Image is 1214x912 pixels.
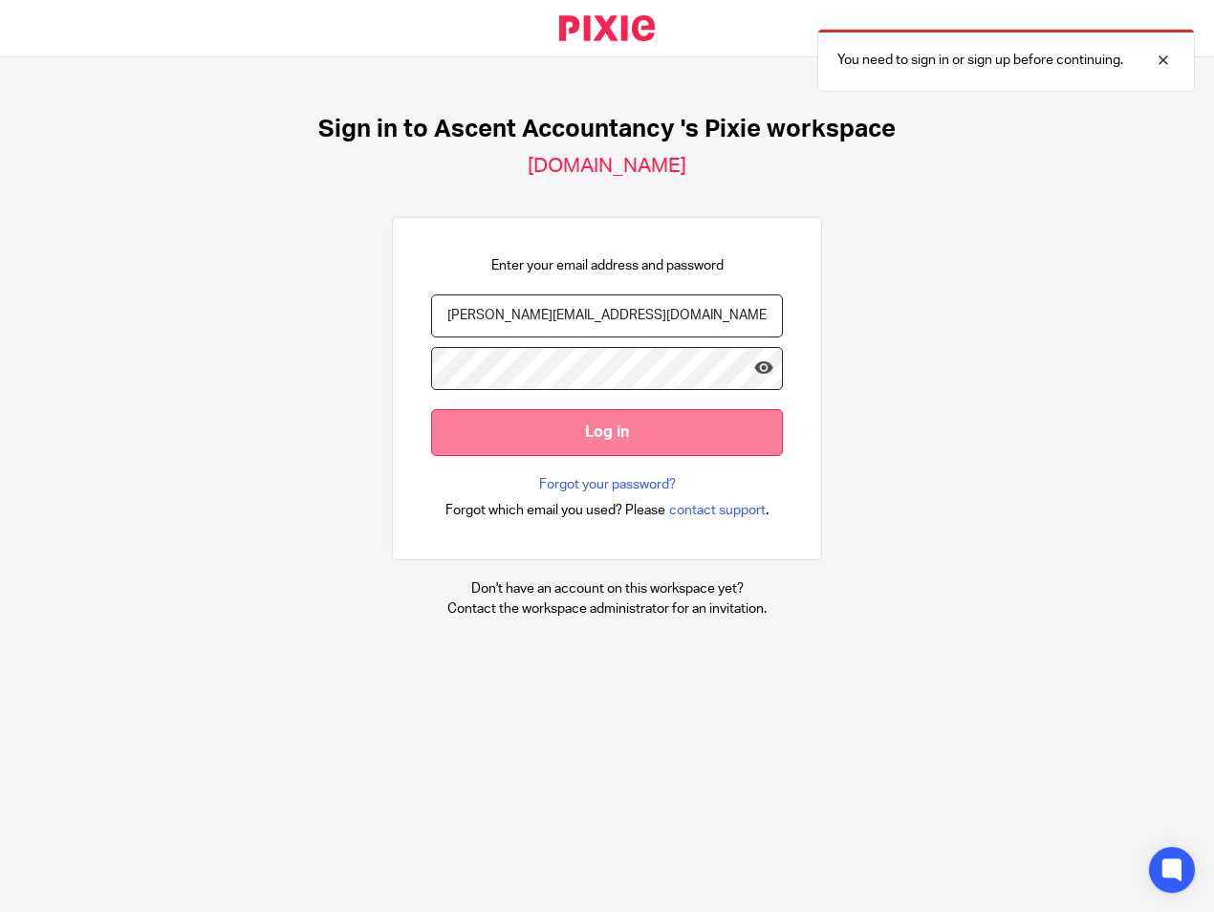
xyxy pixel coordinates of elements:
a: Forgot your password? [539,475,676,494]
p: Don't have an account on this workspace yet? [447,579,767,598]
input: name@example.com [431,294,783,337]
p: Contact the workspace administrator for an invitation. [447,599,767,619]
span: contact support [669,501,766,520]
p: Enter your email address and password [491,256,724,275]
span: Forgot which email you used? Please [445,501,665,520]
div: . [445,499,770,521]
p: You need to sign in or sign up before continuing. [837,51,1123,70]
h2: [DOMAIN_NAME] [528,154,686,179]
h1: Sign in to Ascent Accountancy 's Pixie workspace [318,115,896,144]
input: Log in [431,409,783,456]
